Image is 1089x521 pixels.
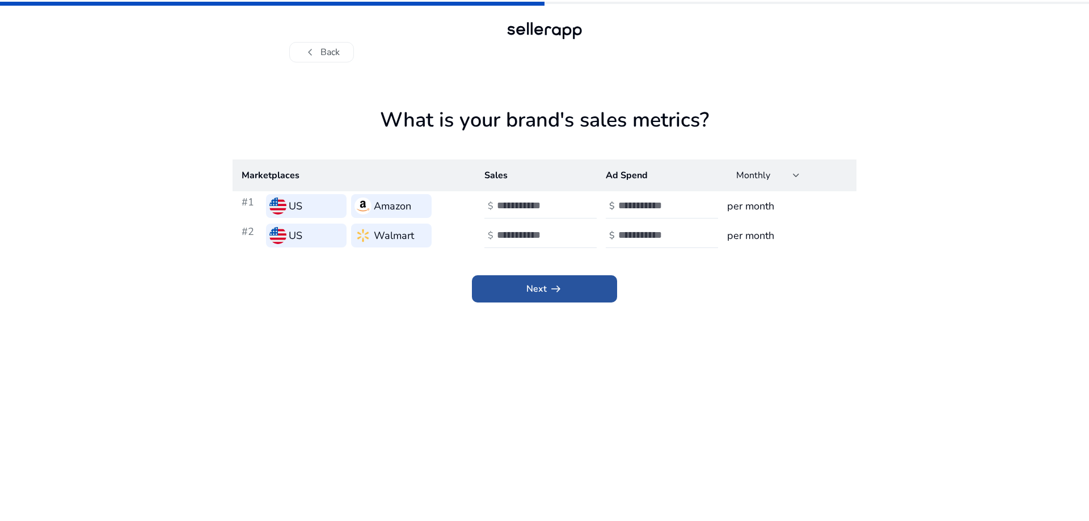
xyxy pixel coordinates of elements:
[269,198,286,215] img: us.svg
[549,282,563,296] span: arrow_right_alt
[727,198,847,214] h3: per month
[475,159,597,191] th: Sales
[609,230,615,241] h4: $
[289,42,354,62] button: chevron_leftBack
[488,230,493,241] h4: $
[727,228,847,243] h3: per month
[242,224,261,247] h3: #2
[289,228,302,243] h3: US
[609,201,615,212] h4: $
[269,227,286,244] img: us.svg
[289,198,302,214] h3: US
[597,159,718,191] th: Ad Spend
[472,275,617,302] button: Nextarrow_right_alt
[233,159,475,191] th: Marketplaces
[526,282,563,296] span: Next
[488,201,493,212] h4: $
[242,194,261,218] h3: #1
[233,108,856,159] h1: What is your brand's sales metrics?
[303,45,317,59] span: chevron_left
[736,169,770,182] span: Monthly
[374,228,414,243] h3: Walmart
[374,198,411,214] h3: Amazon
